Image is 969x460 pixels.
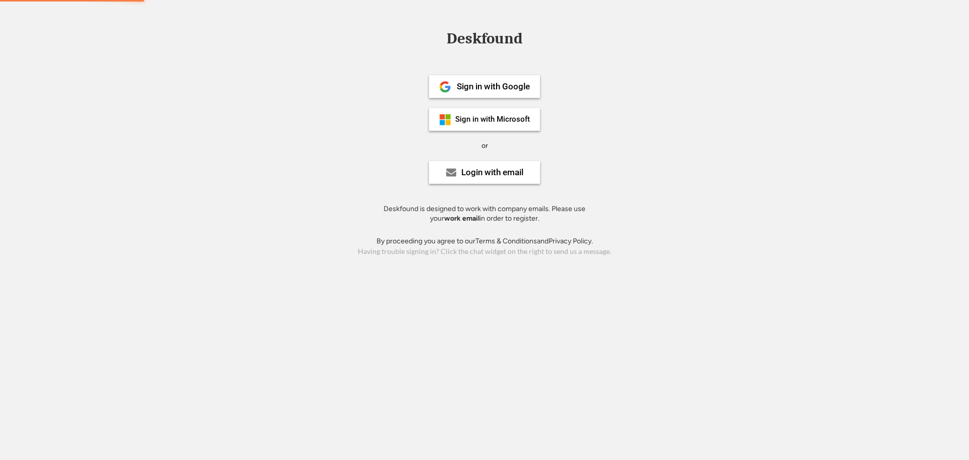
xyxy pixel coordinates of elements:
[439,114,451,126] img: ms-symbollockup_mssymbol_19.png
[481,141,488,151] div: or
[455,116,530,123] div: Sign in with Microsoft
[442,31,527,46] div: Deskfound
[549,237,593,245] a: Privacy Policy.
[371,204,598,224] div: Deskfound is designed to work with company emails. Please use your in order to register.
[376,236,593,246] div: By proceeding you agree to our and
[461,168,523,177] div: Login with email
[475,237,537,245] a: Terms & Conditions
[444,214,479,223] strong: work email
[439,81,451,93] img: 1024px-Google__G__Logo.svg.png
[457,82,530,91] div: Sign in with Google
